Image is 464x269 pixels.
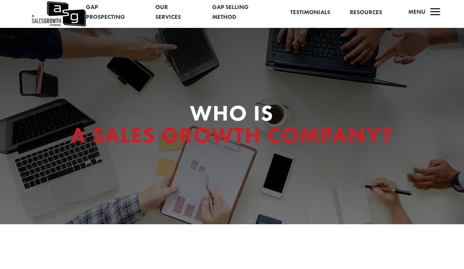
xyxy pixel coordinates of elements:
[86,2,136,22] a: Gap Prospecting
[428,5,443,20] span: a
[290,7,330,18] a: Testimonials
[71,121,393,149] span: A Sales Growth Company?
[212,2,271,22] a: Gap Selling Method
[350,7,382,18] a: Resources
[408,8,426,16] span: Menu
[155,2,193,22] a: Our Services
[46,102,417,150] h1: Who Is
